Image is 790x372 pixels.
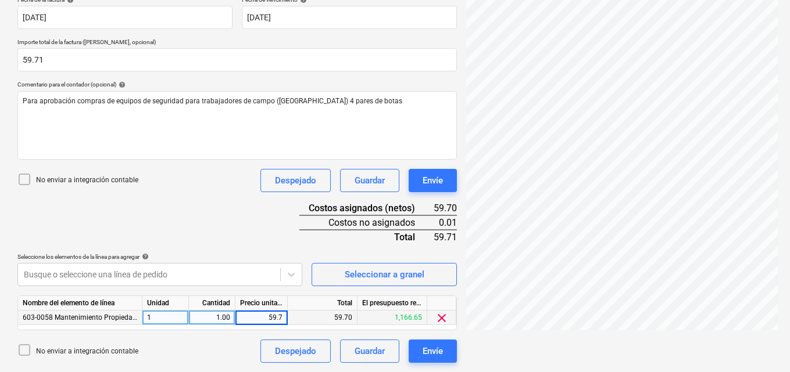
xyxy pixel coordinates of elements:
input: Importe total de la factura (coste neto, opcional) [17,48,457,71]
div: 1.00 [194,310,230,325]
div: Despejado [275,344,316,359]
div: Costos asignados (netos) [299,201,434,215]
div: 59.70 [434,201,457,215]
div: Guardar [355,173,385,188]
div: Cantidad [189,296,235,310]
button: Seleccionar a granel [312,263,457,286]
span: help [140,253,149,260]
button: Envíe [409,340,457,363]
p: Importe total de la factura ([PERSON_NAME], opcional) [17,38,457,48]
span: clear [435,311,449,325]
button: Despejado [260,169,331,192]
div: 0.01 [434,215,457,230]
div: Comentario para el contador (opcional) [17,81,457,88]
input: Fecha de vencimiento no especificada [242,6,457,29]
div: Seleccionar a granel [345,267,424,282]
div: Total [288,296,358,310]
div: 1 [142,310,189,325]
div: Costos no asignados [299,215,434,230]
p: No enviar a integración contable [36,346,138,356]
div: 59.70 [288,310,358,325]
button: Despejado [260,340,331,363]
input: Fecha de factura no especificada [17,6,233,29]
span: Para aprobación compras de equipos de seguridad para trabajadores de campo ([GEOGRAPHIC_DATA]) 4 ... [23,97,402,105]
div: Envíe [423,173,443,188]
div: Precio unitario [235,296,288,310]
button: Guardar [340,340,399,363]
div: Nombre del elemento de línea [18,296,142,310]
button: Guardar [340,169,399,192]
div: Seleccione los elementos de la línea para agregar [17,253,302,261]
p: No enviar a integración contable [36,175,138,185]
div: Envíe [423,344,443,359]
div: 59.71 [434,230,457,244]
button: Envíe [409,169,457,192]
div: 1,166.65 [358,310,427,325]
div: Unidad [142,296,189,310]
span: help [116,81,126,88]
span: 603-0058 Mantenimiento Propiedades - Bahia Honda [23,313,190,322]
div: Total [299,230,434,244]
div: Widget de chat [732,316,790,372]
div: Guardar [355,344,385,359]
iframe: Chat Widget [732,316,790,372]
div: El presupuesto revisado que queda [358,296,427,310]
div: Despejado [275,173,316,188]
